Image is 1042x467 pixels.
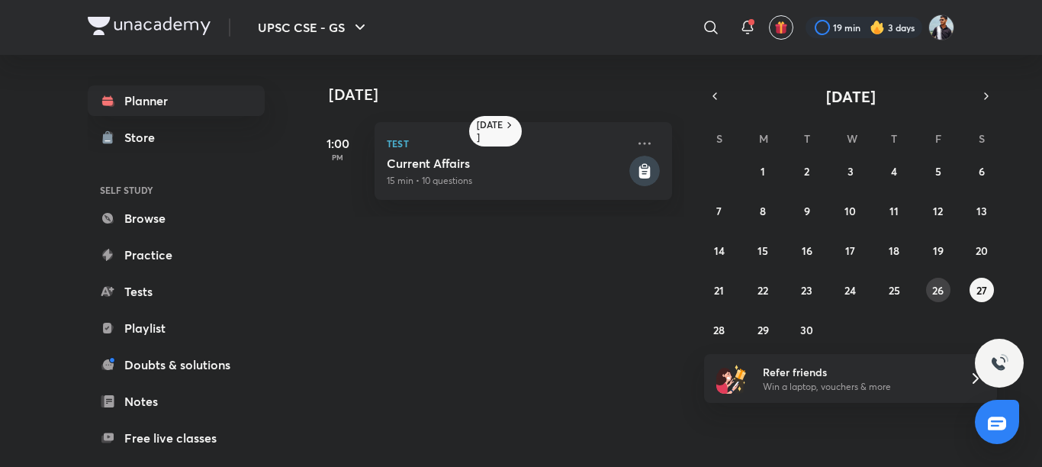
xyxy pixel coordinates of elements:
[891,164,897,179] abbr: September 4, 2025
[751,198,775,223] button: September 8, 2025
[838,238,863,262] button: September 17, 2025
[970,278,994,302] button: September 27, 2025
[751,238,775,262] button: September 15, 2025
[795,278,819,302] button: September 23, 2025
[970,238,994,262] button: September 20, 2025
[387,156,626,171] h5: Current Affairs
[889,243,899,258] abbr: September 18, 2025
[976,243,988,258] abbr: September 20, 2025
[838,198,863,223] button: September 10, 2025
[795,159,819,183] button: September 2, 2025
[751,317,775,342] button: September 29, 2025
[88,276,265,307] a: Tests
[88,85,265,116] a: Planner
[707,198,732,223] button: September 7, 2025
[847,164,854,179] abbr: September 3, 2025
[249,12,378,43] button: UPSC CSE - GS
[713,323,725,337] abbr: September 28, 2025
[88,17,211,39] a: Company Logo
[882,238,906,262] button: September 18, 2025
[976,283,987,298] abbr: September 27, 2025
[763,364,950,380] h6: Refer friends
[933,243,944,258] abbr: September 19, 2025
[933,204,943,218] abbr: September 12, 2025
[88,177,265,203] h6: SELF STUDY
[714,283,724,298] abbr: September 21, 2025
[882,278,906,302] button: September 25, 2025
[477,119,503,143] h6: [DATE]
[387,134,626,153] p: Test
[804,131,810,146] abbr: Tuesday
[725,85,976,107] button: [DATE]
[845,243,855,258] abbr: September 17, 2025
[795,317,819,342] button: September 30, 2025
[976,204,987,218] abbr: September 13, 2025
[88,313,265,343] a: Playlist
[757,243,768,258] abbr: September 15, 2025
[802,243,812,258] abbr: September 16, 2025
[838,278,863,302] button: September 24, 2025
[769,15,793,40] button: avatar
[329,85,687,104] h4: [DATE]
[774,21,788,34] img: avatar
[761,164,765,179] abbr: September 1, 2025
[932,283,944,298] abbr: September 26, 2025
[757,323,769,337] abbr: September 29, 2025
[88,386,265,417] a: Notes
[979,131,985,146] abbr: Saturday
[307,153,368,162] p: PM
[889,204,899,218] abbr: September 11, 2025
[891,131,897,146] abbr: Thursday
[847,131,857,146] abbr: Wednesday
[882,159,906,183] button: September 4, 2025
[387,174,626,188] p: 15 min • 10 questions
[804,204,810,218] abbr: September 9, 2025
[926,198,950,223] button: September 12, 2025
[795,238,819,262] button: September 16, 2025
[124,128,164,147] div: Store
[970,159,994,183] button: September 6, 2025
[935,164,941,179] abbr: September 5, 2025
[307,134,368,153] h5: 1:00
[889,283,900,298] abbr: September 25, 2025
[760,204,766,218] abbr: September 8, 2025
[751,159,775,183] button: September 1, 2025
[800,323,813,337] abbr: September 30, 2025
[707,278,732,302] button: September 21, 2025
[759,131,768,146] abbr: Monday
[926,238,950,262] button: September 19, 2025
[801,283,812,298] abbr: September 23, 2025
[970,198,994,223] button: September 13, 2025
[795,198,819,223] button: September 9, 2025
[844,204,856,218] abbr: September 10, 2025
[716,363,747,394] img: referral
[838,159,863,183] button: September 3, 2025
[935,131,941,146] abbr: Friday
[88,203,265,233] a: Browse
[707,238,732,262] button: September 14, 2025
[751,278,775,302] button: September 22, 2025
[88,17,211,35] img: Company Logo
[979,164,985,179] abbr: September 6, 2025
[716,131,722,146] abbr: Sunday
[844,283,856,298] abbr: September 24, 2025
[763,380,950,394] p: Win a laptop, vouchers & more
[714,243,725,258] abbr: September 14, 2025
[870,20,885,35] img: streak
[707,317,732,342] button: September 28, 2025
[804,164,809,179] abbr: September 2, 2025
[88,349,265,380] a: Doubts & solutions
[88,423,265,453] a: Free live classes
[882,198,906,223] button: September 11, 2025
[928,14,954,40] img: Hitesh Kumar
[926,278,950,302] button: September 26, 2025
[826,86,876,107] span: [DATE]
[990,354,1008,372] img: ttu
[88,122,265,153] a: Store
[716,204,722,218] abbr: September 7, 2025
[88,240,265,270] a: Practice
[926,159,950,183] button: September 5, 2025
[757,283,768,298] abbr: September 22, 2025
